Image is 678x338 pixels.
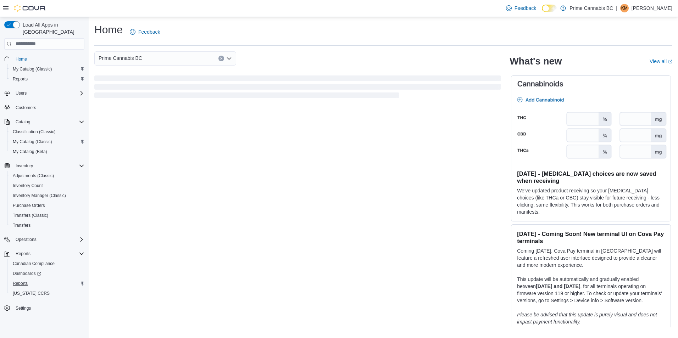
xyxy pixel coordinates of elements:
[10,191,84,200] span: Inventory Manager (Classic)
[517,276,665,304] p: This update will be automatically and gradually enabled between , for all terminals operating on ...
[1,117,87,127] button: Catalog
[13,271,41,276] span: Dashboards
[7,64,87,74] button: My Catalog (Classic)
[13,139,52,145] span: My Catalog (Classic)
[13,193,66,198] span: Inventory Manager (Classic)
[99,54,142,62] span: Prime Cannabis BC
[10,211,51,220] a: Transfers (Classic)
[10,279,84,288] span: Reports
[13,281,28,286] span: Reports
[620,4,629,12] div: Karina MacConnell
[10,171,57,180] a: Adjustments (Classic)
[13,173,54,179] span: Adjustments (Classic)
[13,249,33,258] button: Reports
[10,221,33,230] a: Transfers
[10,65,55,73] a: My Catalog (Classic)
[13,76,28,82] span: Reports
[13,118,84,126] span: Catalog
[13,55,84,63] span: Home
[1,54,87,64] button: Home
[10,211,84,220] span: Transfers (Classic)
[517,170,665,184] h3: [DATE] - [MEDICAL_DATA] choices are now saved when receiving
[616,4,617,12] p: |
[16,237,37,242] span: Operations
[218,56,224,61] button: Clear input
[10,289,84,298] span: Washington CCRS
[1,303,87,313] button: Settings
[10,259,84,268] span: Canadian Compliance
[10,191,69,200] a: Inventory Manager (Classic)
[10,137,55,146] a: My Catalog (Classic)
[10,128,59,136] a: Classification (Classic)
[1,161,87,171] button: Inventory
[13,162,84,170] span: Inventory
[7,210,87,220] button: Transfers (Classic)
[632,4,672,12] p: [PERSON_NAME]
[621,4,628,12] span: KM
[13,304,34,312] a: Settings
[7,74,87,84] button: Reports
[569,4,613,12] p: Prime Cannabis BC
[13,149,47,154] span: My Catalog (Beta)
[13,249,84,258] span: Reports
[13,235,39,244] button: Operations
[7,191,87,201] button: Inventory Manager (Classic)
[517,247,665,269] p: Coming [DATE], Cova Pay terminal in [GEOGRAPHIC_DATA] will feature a refreshed user interface des...
[16,163,33,169] span: Inventory
[13,118,33,126] button: Catalog
[510,56,562,67] h2: What's new
[10,201,48,210] a: Purchase Orders
[1,249,87,259] button: Reports
[10,279,30,288] a: Reports
[10,269,44,278] a: Dashboards
[517,230,665,244] h3: [DATE] - Coming Soon! New terminal UI on Cova Pay terminals
[10,221,84,230] span: Transfers
[94,23,123,37] h1: Home
[13,235,84,244] span: Operations
[10,147,84,156] span: My Catalog (Beta)
[13,129,56,135] span: Classification (Classic)
[1,235,87,244] button: Operations
[515,5,536,12] span: Feedback
[20,21,84,35] span: Load All Apps in [GEOGRAPHIC_DATA]
[16,305,31,311] span: Settings
[14,5,46,12] img: Cova
[668,60,672,64] svg: External link
[10,65,84,73] span: My Catalog (Classic)
[13,303,84,312] span: Settings
[542,5,557,12] input: Dark Mode
[13,66,52,72] span: My Catalog (Classic)
[13,103,84,112] span: Customers
[7,181,87,191] button: Inventory Count
[127,25,163,39] a: Feedback
[16,56,27,62] span: Home
[13,162,36,170] button: Inventory
[16,90,27,96] span: Users
[7,127,87,137] button: Classification (Classic)
[517,312,657,325] em: Please be advised that this update is purely visual and does not impact payment functionality.
[1,102,87,113] button: Customers
[503,1,539,15] a: Feedback
[10,128,84,136] span: Classification (Classic)
[650,58,672,64] a: View allExternal link
[13,291,50,296] span: [US_STATE] CCRS
[10,181,46,190] a: Inventory Count
[13,55,30,63] a: Home
[10,137,84,146] span: My Catalog (Classic)
[13,261,55,266] span: Canadian Compliance
[13,213,48,218] span: Transfers (Classic)
[4,51,84,332] nav: Complex example
[7,278,87,288] button: Reports
[517,187,665,215] p: We've updated product receiving so your [MEDICAL_DATA] choices (like THCa or CBG) stay visible fo...
[536,283,580,289] strong: [DATE] and [DATE]
[7,147,87,157] button: My Catalog (Beta)
[13,89,29,97] button: Users
[13,183,43,188] span: Inventory Count
[7,171,87,181] button: Adjustments (Classic)
[13,103,39,112] a: Customers
[94,77,501,100] span: Loading
[7,288,87,298] button: [US_STATE] CCRS
[138,28,160,35] span: Feedback
[10,289,52,298] a: [US_STATE] CCRS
